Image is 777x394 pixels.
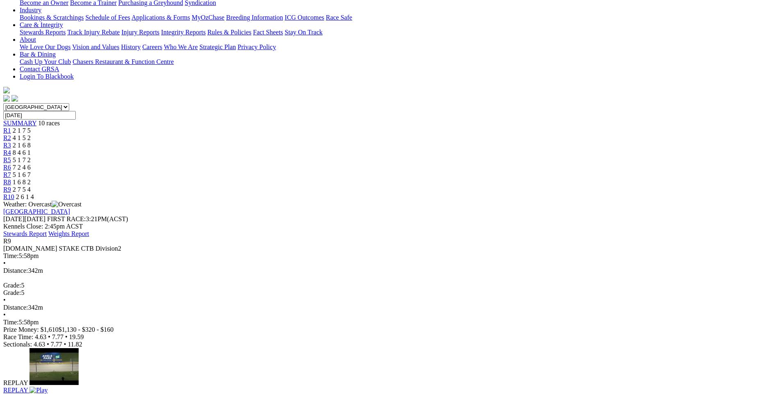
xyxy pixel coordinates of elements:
a: Weights Report [48,230,89,237]
span: 3:21PM(ACST) [47,215,128,222]
div: About [20,43,774,51]
span: 4 1 5 2 [13,134,31,141]
div: 5:58pm [3,319,774,326]
a: Chasers Restaurant & Function Centre [72,58,174,65]
span: Weather: Overcast [3,201,82,208]
div: [DOMAIN_NAME] STAKE CTB Division2 [3,245,774,252]
span: • [3,260,6,267]
span: REPLAY [3,379,28,386]
a: R9 [3,186,11,193]
img: facebook.svg [3,95,10,102]
span: • [3,297,6,303]
span: 7 2 4 6 [13,164,31,171]
span: Grade: [3,282,21,289]
span: 5 1 6 7 [13,171,31,178]
div: Care & Integrity [20,29,774,36]
span: Distance: [3,267,28,274]
div: 5:58pm [3,252,774,260]
span: Time: [3,252,19,259]
span: 4.63 [34,341,45,348]
a: Care & Integrity [20,21,63,28]
span: • [64,341,66,348]
a: Contact GRSA [20,66,59,72]
a: Privacy Policy [238,43,276,50]
a: Stewards Report [3,230,47,237]
a: Bar & Dining [20,51,56,58]
span: 2 7 5 4 [13,186,31,193]
span: [DATE] [3,215,45,222]
span: • [3,311,6,318]
span: • [48,333,50,340]
a: R1 [3,127,11,134]
div: Kennels Close: 2:45pm ACST [3,223,774,230]
a: Industry [20,7,41,14]
a: Stay On Track [285,29,322,36]
a: Who We Are [164,43,198,50]
span: 1 6 8 2 [13,179,31,186]
a: Fact Sheets [253,29,283,36]
span: 19.59 [69,333,84,340]
span: 11.82 [68,341,82,348]
span: $1,130 - $320 - $160 [59,326,114,333]
a: REPLAY Play [3,379,774,394]
span: Distance: [3,304,28,311]
input: Select date [3,111,76,120]
div: 342m [3,267,774,274]
span: • [47,341,49,348]
a: R4 [3,149,11,156]
a: MyOzChase [192,14,224,21]
span: REPLAY [3,387,28,394]
a: About [20,36,36,43]
span: 2 1 6 8 [13,142,31,149]
span: 5 1 7 2 [13,156,31,163]
span: R9 [3,238,11,245]
a: Stewards Reports [20,29,66,36]
span: Sectionals: [3,341,32,348]
a: R10 [3,193,14,200]
a: Race Safe [326,14,352,21]
a: We Love Our Dogs [20,43,70,50]
a: R3 [3,142,11,149]
span: 10 races [38,120,60,127]
span: FIRST RACE: [47,215,86,222]
span: Time: [3,319,19,326]
a: Integrity Reports [161,29,206,36]
a: Rules & Policies [207,29,251,36]
a: R8 [3,179,11,186]
a: Strategic Plan [199,43,236,50]
span: 2 1 7 5 [13,127,31,134]
a: Applications & Forms [131,14,190,21]
div: Prize Money: $1,610 [3,326,774,333]
img: Overcast [52,201,82,208]
span: 8 4 6 1 [13,149,31,156]
a: Vision and Values [72,43,119,50]
a: Track Injury Rebate [67,29,120,36]
span: Grade: [3,289,21,296]
span: [DATE] [3,215,25,222]
span: R6 [3,164,11,171]
a: R2 [3,134,11,141]
a: Schedule of Fees [85,14,130,21]
img: twitter.svg [11,95,18,102]
span: 4.63 [35,333,46,340]
a: Login To Blackbook [20,73,74,80]
a: [GEOGRAPHIC_DATA] [3,208,70,215]
img: default.jpg [29,348,79,385]
a: Bookings & Scratchings [20,14,84,21]
span: 2 6 1 4 [16,193,34,200]
span: R7 [3,171,11,178]
a: SUMMARY [3,120,36,127]
div: Bar & Dining [20,58,774,66]
a: R5 [3,156,11,163]
div: Industry [20,14,774,21]
img: logo-grsa-white.png [3,87,10,93]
